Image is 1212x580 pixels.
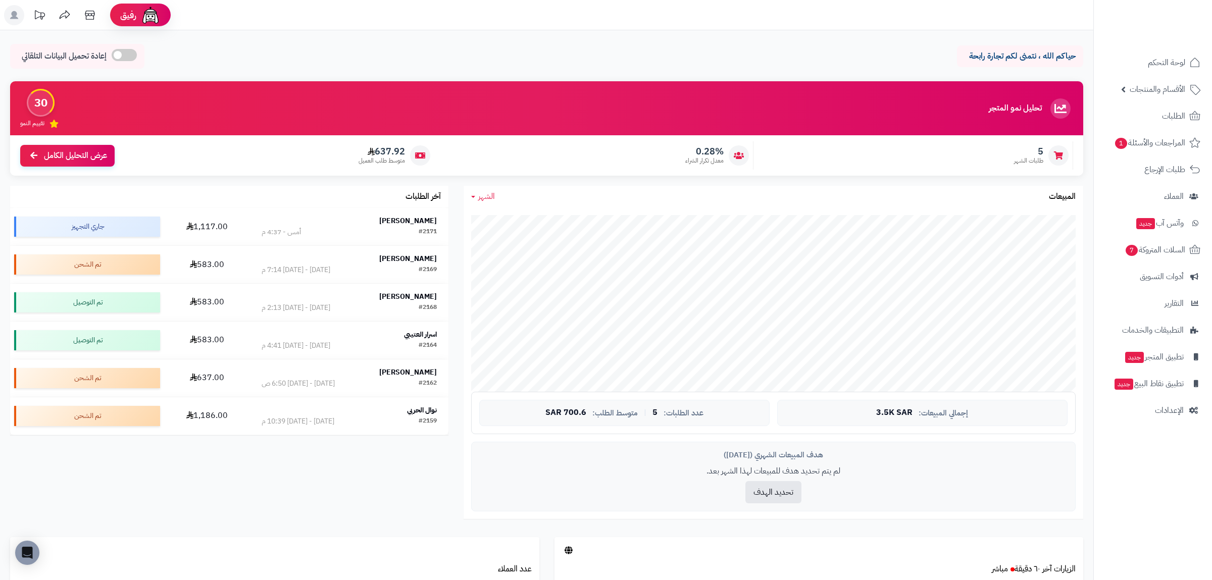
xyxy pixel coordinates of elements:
[1130,82,1185,96] span: الأقسام والمنتجات
[262,227,301,237] div: أمس - 4:37 م
[1125,352,1144,363] span: جديد
[22,50,107,62] span: إعادة تحميل البيانات التلقائي
[664,409,703,417] span: عدد الطلبات:
[14,217,160,237] div: جاري التجهيز
[419,379,437,389] div: #2162
[379,253,437,264] strong: [PERSON_NAME]
[140,5,161,25] img: ai-face.png
[652,408,658,417] span: 5
[164,397,250,435] td: 1,186.00
[14,330,160,350] div: تم التوصيل
[685,146,724,157] span: 0.28%
[419,416,437,427] div: #2159
[27,5,52,28] a: تحديثات المنصة
[1049,192,1076,201] h3: المبيعات
[1164,189,1184,203] span: العملاء
[120,9,136,21] span: رفيق
[406,192,441,201] h3: آخر الطلبات
[745,481,801,503] button: تحديد الهدف
[992,563,1008,575] small: مباشر
[44,150,107,162] span: عرض التحليل الكامل
[876,408,913,417] span: 3.5K SAR
[1100,131,1206,155] a: المراجعات والأسئلة1
[14,254,160,275] div: تم الشحن
[262,379,335,389] div: [DATE] - [DATE] 6:50 ص
[419,265,437,275] div: #2169
[1115,379,1133,390] span: جديد
[471,191,495,202] a: الشهر
[20,145,115,167] a: عرض التحليل الكامل
[1140,270,1184,284] span: أدوات التسويق
[419,227,437,237] div: #2171
[359,146,405,157] span: 637.92
[419,303,437,313] div: #2168
[359,156,405,165] span: متوسط طلب العميل
[419,341,437,351] div: #2164
[379,216,437,226] strong: [PERSON_NAME]
[1114,136,1185,150] span: المراجعات والأسئلة
[1135,216,1184,230] span: وآتس آب
[262,341,330,351] div: [DATE] - [DATE] 4:41 م
[379,367,437,378] strong: [PERSON_NAME]
[407,405,437,415] strong: نوال الحربي
[1100,345,1206,369] a: تطبيق المتجرجديد
[1100,265,1206,289] a: أدوات التسويق
[1100,318,1206,342] a: التطبيقات والخدمات
[479,465,1068,477] p: لم يتم تحديد هدف للمبيعات لهذا الشهر بعد.
[1143,8,1202,29] img: logo-2.png
[592,409,638,417] span: متوسط الطلب:
[262,303,330,313] div: [DATE] - [DATE] 2:13 م
[1122,323,1184,337] span: التطبيقات والخدمات
[685,156,724,165] span: معدل تكرار الشراء
[1100,398,1206,423] a: الإعدادات
[164,359,250,397] td: 637.00
[262,416,334,427] div: [DATE] - [DATE] 10:39 م
[644,409,646,416] span: |
[1155,403,1184,417] span: الإعدادات
[1114,377,1184,391] span: تطبيق نقاط البيع
[992,563,1076,575] a: الزيارات آخر ٦٠ دقيقةمباشر
[14,368,160,388] div: تم الشحن
[164,208,250,245] td: 1,117.00
[1165,296,1184,310] span: التقارير
[498,563,532,575] a: عدد العملاء
[1014,156,1043,165] span: طلبات الشهر
[1100,104,1206,128] a: الطلبات
[919,409,968,417] span: إجمالي المبيعات:
[1100,372,1206,396] a: تطبيق نقاط البيعجديد
[1148,56,1185,70] span: لوحة التحكم
[262,265,330,275] div: [DATE] - [DATE] 7:14 م
[1014,146,1043,157] span: 5
[20,119,44,128] span: تقييم النمو
[1162,109,1185,123] span: الطلبات
[1100,291,1206,315] a: التقارير
[965,50,1076,62] p: حياكم الله ، نتمنى لكم تجارة رابحة
[545,408,586,417] span: 700.6 SAR
[1100,50,1206,75] a: لوحة التحكم
[1100,238,1206,262] a: السلات المتروكة7
[1115,137,1128,149] span: 1
[479,450,1068,460] div: هدف المبيعات الشهري ([DATE])
[14,406,160,426] div: تم الشحن
[478,190,495,202] span: الشهر
[15,541,39,565] div: Open Intercom Messenger
[164,322,250,359] td: 583.00
[1136,218,1155,229] span: جديد
[1100,211,1206,235] a: وآتس آبجديد
[379,291,437,302] strong: [PERSON_NAME]
[1100,157,1206,182] a: طلبات الإرجاع
[1144,163,1185,177] span: طلبات الإرجاع
[989,104,1042,113] h3: تحليل نمو المتجر
[164,246,250,283] td: 583.00
[14,292,160,312] div: تم التوصيل
[164,284,250,321] td: 583.00
[404,329,437,340] strong: اسرار العتيبي
[1125,244,1138,256] span: 7
[1125,243,1185,257] span: السلات المتروكة
[1124,350,1184,364] span: تطبيق المتجر
[1100,184,1206,208] a: العملاء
